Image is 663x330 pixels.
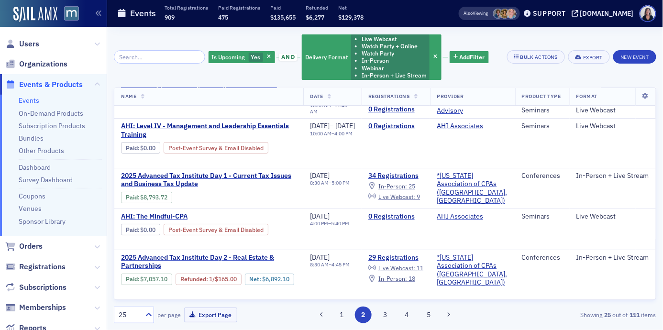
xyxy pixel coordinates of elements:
[276,54,300,61] button: and
[180,275,206,283] a: Refunded
[368,122,423,131] a: 0 Registrations
[5,39,39,49] a: Users
[450,51,489,63] button: AddFilter
[310,179,329,186] time: 8:30 AM
[271,4,296,11] p: Paid
[377,307,394,323] button: 3
[334,130,353,137] time: 4:00 PM
[164,142,268,154] div: Post-Event Survey
[176,274,241,285] div: Refunded: 73 - $705710
[310,93,323,99] span: Date
[141,144,156,152] span: $0.00
[64,6,79,21] img: SailAMX
[437,212,483,221] a: AHI Associates
[507,50,565,64] button: Bulk Actions
[522,212,563,221] div: Seminars
[310,171,330,180] span: [DATE]
[368,172,423,180] a: 34 Registrations
[362,43,427,50] li: Watch Party + Online
[417,264,423,272] span: 11
[520,55,558,60] div: Bulk Actions
[19,96,39,105] a: Events
[209,51,275,63] div: Yes
[460,53,485,61] span: Add Filter
[126,144,141,152] span: :
[368,193,420,200] a: Live Webcast: 9
[482,310,656,319] div: Showing out of items
[5,262,66,272] a: Registrations
[522,122,563,131] div: Seminars
[5,241,43,252] a: Orders
[19,121,85,130] a: Subscription Products
[437,253,508,287] a: *[US_STATE] Association of CPAs ([GEOGRAPHIC_DATA], [GEOGRAPHIC_DATA])
[215,275,237,283] span: $165.00
[157,310,181,319] label: per page
[310,102,355,115] div: –
[378,193,415,200] span: Live Webcast :
[310,261,329,268] time: 8:30 AM
[121,224,160,235] div: Paid: 0 - $0
[121,212,297,221] a: AHI: The Mindful-CPA
[13,7,57,22] a: SailAMX
[19,79,83,90] span: Events & Products
[184,308,237,322] button: Export Page
[130,8,156,19] h1: Events
[5,79,83,90] a: Events & Products
[437,122,497,131] span: AHI Associates
[613,52,656,61] a: New Event
[362,72,427,79] li: In-Person + Live Stream
[305,53,348,61] span: Delivery Format
[583,55,603,60] div: Export
[398,307,415,323] button: 4
[126,226,141,233] span: :
[522,107,563,115] div: Seminars
[378,182,407,190] span: In-Person :
[417,193,420,200] span: 9
[5,282,66,293] a: Subscriptions
[368,182,415,190] a: In-Person: 25
[126,144,138,152] a: Paid
[368,212,423,221] a: 0 Registrations
[362,57,427,64] li: In-Person
[251,53,261,61] span: Yes
[576,122,649,131] div: Live Webcast
[409,182,415,190] span: 25
[19,59,67,69] span: Organizations
[310,130,331,137] time: 10:00 AM
[121,172,297,188] a: 2025 Advanced Tax Institute Day 1 - Current Tax Issues and Business Tax Update
[437,212,497,221] span: AHI Associates
[628,310,641,319] strong: 111
[19,146,64,155] a: Other Products
[576,93,597,99] span: Format
[335,121,355,130] span: [DATE]
[437,98,508,115] span: Higgins Advisory
[640,5,656,22] span: Profile
[19,302,66,313] span: Memberships
[126,226,138,233] a: Paid
[121,274,172,285] div: Paid: 73 - $705710
[310,220,349,227] div: –
[522,253,563,262] div: Conferences
[310,122,355,131] div: –
[121,122,297,139] a: AHI: Level IV - Management and Leadership Essentials Training
[126,275,138,283] a: Paid
[522,93,561,99] span: Product Type
[603,310,613,319] strong: 25
[310,102,331,109] time: 10:00 AM
[57,6,79,22] a: View Homepage
[19,176,73,184] a: Survey Dashboard
[362,35,427,43] li: Live Webcast
[572,10,637,17] button: [DOMAIN_NAME]
[355,307,372,323] button: 2
[126,194,138,201] a: Paid
[119,310,140,320] div: 25
[121,253,297,270] a: 2025 Advanced Tax Institute Day 2 - Real Estate & Partnerships
[19,192,45,200] a: Coupons
[522,172,563,180] div: Conferences
[121,192,172,203] div: Paid: 110 - $879372
[19,217,66,226] a: Sponsor Library
[180,275,209,283] span: :
[114,50,205,64] input: Search…
[126,275,141,283] span: :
